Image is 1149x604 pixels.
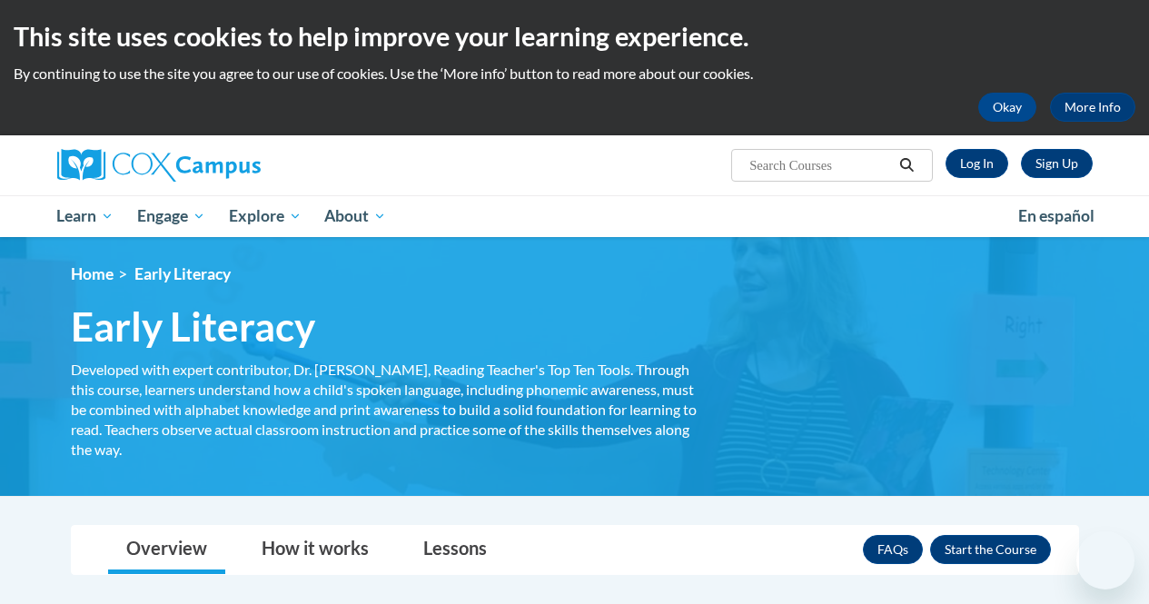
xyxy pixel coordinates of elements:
[71,264,114,283] a: Home
[45,195,126,237] a: Learn
[44,195,1106,237] div: Main menu
[1076,531,1134,589] iframe: Button to launch messaging window
[1050,93,1135,122] a: More Info
[56,205,114,227] span: Learn
[930,535,1051,564] button: Enroll
[14,64,1135,84] p: By continuing to use the site you agree to our use of cookies. Use the ‘More info’ button to read...
[748,154,893,176] input: Search Courses
[217,195,313,237] a: Explore
[243,526,387,574] a: How it works
[71,360,698,460] div: Developed with expert contributor, Dr. [PERSON_NAME], Reading Teacher's Top Ten Tools. Through th...
[108,526,225,574] a: Overview
[134,264,231,283] span: Early Literacy
[1018,206,1095,225] span: En español
[229,205,302,227] span: Explore
[1006,197,1106,235] a: En español
[863,535,923,564] a: FAQs
[14,18,1135,54] h2: This site uses cookies to help improve your learning experience.
[137,205,205,227] span: Engage
[57,149,384,182] a: Cox Campus
[946,149,1008,178] a: Log In
[312,195,398,237] a: About
[125,195,217,237] a: Engage
[324,205,386,227] span: About
[71,302,315,351] span: Early Literacy
[57,149,261,182] img: Cox Campus
[978,93,1036,122] button: Okay
[1021,149,1093,178] a: Register
[405,526,505,574] a: Lessons
[893,154,920,176] button: Search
